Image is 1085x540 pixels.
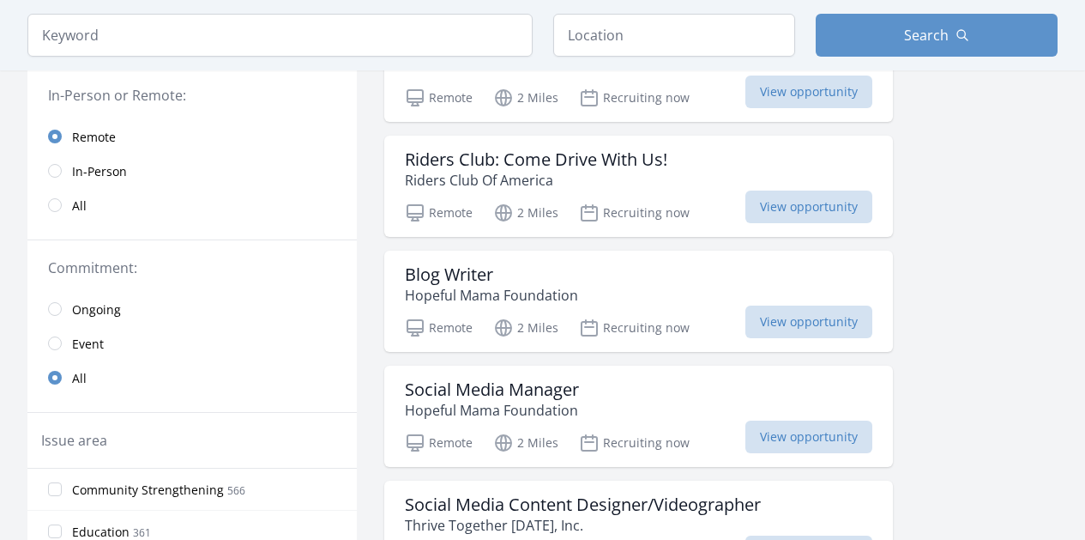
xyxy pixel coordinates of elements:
[384,21,893,122] a: Riders Club: On Call from Home Riders Club Of America Remote 2 Miles Recruiting now View opportunity
[745,421,872,453] span: View opportunity
[579,318,690,338] p: Recruiting now
[27,14,533,57] input: Keyword
[41,430,107,451] legend: Issue area
[405,203,473,223] p: Remote
[27,292,357,326] a: Ongoing
[72,336,104,353] span: Event
[27,119,357,154] a: Remote
[405,88,473,108] p: Remote
[72,482,224,499] span: Community Strengthening
[48,482,62,496] input: Community Strengthening 566
[579,203,690,223] p: Recruiting now
[493,433,558,453] p: 2 Miles
[493,88,558,108] p: 2 Miles
[405,170,667,191] p: Riders Club Of America
[745,191,872,223] span: View opportunity
[405,494,761,515] h3: Social Media Content Designer/Videographer
[72,197,87,215] span: All
[133,525,151,540] span: 361
[405,149,667,170] h3: Riders Club: Come Drive With Us!
[405,285,578,306] p: Hopeful Mama Foundation
[405,318,473,338] p: Remote
[553,14,795,57] input: Location
[72,163,127,180] span: In-Person
[745,306,872,338] span: View opportunity
[405,515,761,536] p: Thrive Together [DATE], Inc.
[579,88,690,108] p: Recruiting now
[405,264,578,285] h3: Blog Writer
[493,203,558,223] p: 2 Miles
[384,136,893,237] a: Riders Club: Come Drive With Us! Riders Club Of America Remote 2 Miles Recruiting now View opport...
[72,129,116,146] span: Remote
[493,318,558,338] p: 2 Miles
[27,188,357,222] a: All
[745,76,872,108] span: View opportunity
[384,366,893,467] a: Social Media Manager Hopeful Mama Foundation Remote 2 Miles Recruiting now View opportunity
[904,25,949,46] span: Search
[48,258,336,278] legend: Commitment:
[72,301,121,319] span: Ongoing
[227,483,245,498] span: 566
[27,361,357,395] a: All
[48,85,336,106] legend: In-Person or Remote:
[405,433,473,453] p: Remote
[816,14,1058,57] button: Search
[405,379,579,400] h3: Social Media Manager
[384,251,893,352] a: Blog Writer Hopeful Mama Foundation Remote 2 Miles Recruiting now View opportunity
[48,525,62,538] input: Education 361
[27,154,357,188] a: In-Person
[27,326,357,361] a: Event
[72,370,87,387] span: All
[579,433,690,453] p: Recruiting now
[405,400,579,421] p: Hopeful Mama Foundation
